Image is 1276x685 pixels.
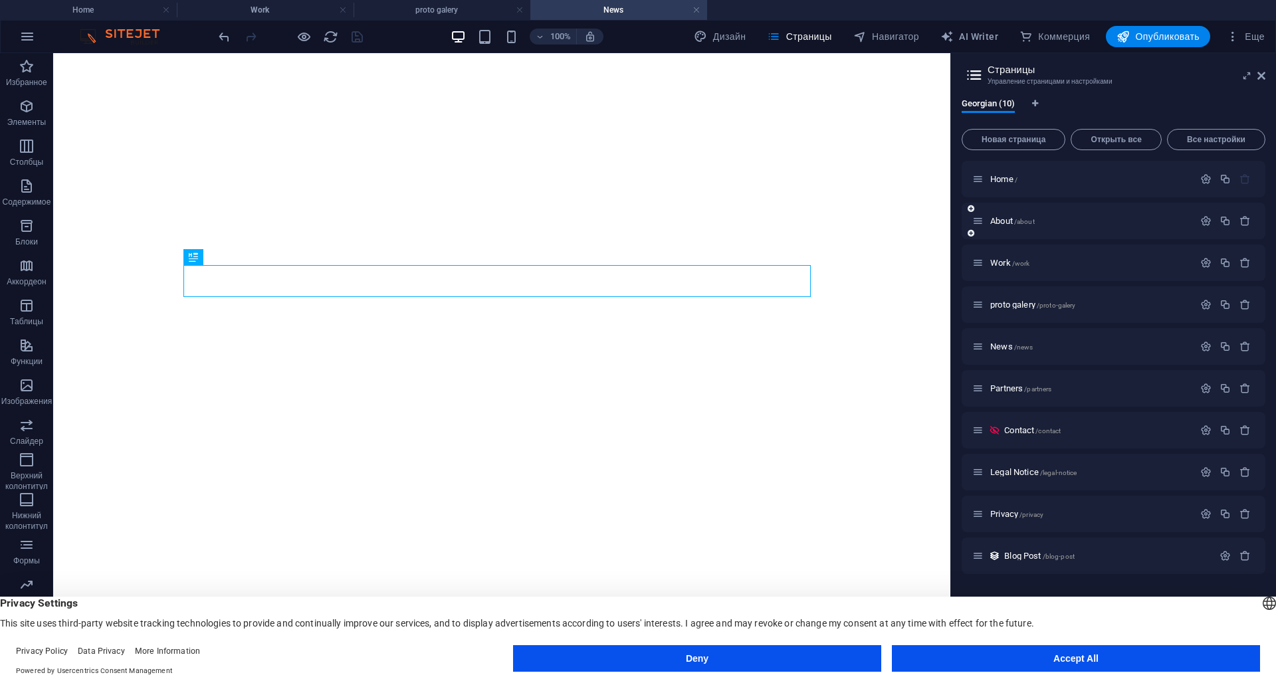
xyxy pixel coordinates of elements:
span: /contact [1035,427,1061,435]
div: News/news [986,342,1194,351]
span: News [990,342,1033,351]
span: /about [1014,218,1035,225]
span: Нажмите, чтобы открыть страницу [1004,551,1075,561]
p: Элементы [7,117,46,128]
div: Удалить [1239,257,1251,268]
p: Формы [13,555,40,566]
span: /partners [1024,385,1051,393]
div: Копировать [1220,466,1231,478]
div: Удалить [1239,299,1251,310]
div: Work/work [986,258,1194,267]
div: Удалить [1239,550,1251,561]
div: Legal Notice/legal-notice [986,468,1194,476]
div: Настройки [1200,425,1212,436]
span: Все настройки [1173,136,1259,144]
i: Перезагрузить страницу [323,29,338,45]
div: About/about [986,217,1194,225]
p: Аккордеон [7,276,47,287]
span: Открыть все [1077,136,1155,144]
button: Открыть все [1071,129,1161,150]
div: Настройки [1200,466,1212,478]
h2: Страницы [988,64,1265,76]
div: Privacy/privacy [986,510,1194,518]
span: Опубликовать [1116,30,1200,43]
div: proto galery/proto-galery [986,300,1194,309]
div: Дизайн (Ctrl+Alt+Y) [689,26,751,47]
div: Копировать [1220,508,1231,520]
i: Отменить: Изменить страницы (Ctrl+Z) [217,29,232,45]
p: Слайдер [10,436,43,446]
span: Навигатор [853,30,919,43]
div: Настройки [1200,299,1212,310]
span: Work [990,258,1029,268]
div: Копировать [1220,383,1231,394]
div: Home/ [986,175,1194,183]
span: /legal-notice [1040,469,1077,476]
span: About [990,216,1035,226]
div: Настройки [1200,508,1212,520]
i: При изменении размера уровень масштабирования подстраивается автоматически в соответствии с выбра... [584,31,596,43]
span: Georgian (10) [962,96,1015,114]
div: Стартовую страницу нельзя удалить [1239,173,1251,185]
h3: Управление страницами и настройками [988,76,1239,88]
h4: proto galery [354,3,530,17]
span: Нажмите, чтобы открыть страницу [1004,425,1061,435]
span: Дизайн [694,30,746,43]
button: Дизайн [689,26,751,47]
div: Копировать [1220,215,1231,227]
p: Таблицы [10,316,43,327]
div: Настройки [1200,173,1212,185]
img: Editor Logo [76,29,176,45]
span: /work [1012,260,1030,267]
div: Contact/contact [1000,426,1194,435]
p: Столбцы [10,157,44,167]
p: Блоки [15,237,38,247]
button: Опубликовать [1106,26,1210,47]
p: Избранное [6,77,47,88]
span: /privacy [1019,511,1043,518]
h6: 100% [550,29,571,45]
div: Удалить [1239,341,1251,352]
p: Маркетинг [7,595,46,606]
button: Новая страница [962,129,1065,150]
div: Blog Post/blog-post [1000,551,1213,560]
button: Страницы [762,26,837,47]
span: Страницы [767,30,831,43]
div: Удалить [1239,425,1251,436]
div: Удалить [1239,215,1251,227]
div: Удалить [1239,508,1251,520]
div: Настройки [1220,550,1231,561]
button: Еще [1221,26,1270,47]
div: Настройки [1200,383,1212,394]
button: Все настройки [1167,129,1265,150]
p: Функции [11,356,43,367]
h4: News [530,3,707,17]
div: Копировать [1220,173,1231,185]
div: Удалить [1239,466,1251,478]
button: Навигатор [848,26,924,47]
p: Изображения [1,396,53,407]
button: undo [216,29,232,45]
div: Копировать [1220,425,1231,436]
span: Коммерция [1019,30,1090,43]
span: Нажмите, чтобы открыть страницу [990,467,1077,477]
button: Нажмите здесь, чтобы выйти из режима предварительного просмотра и продолжить редактирование [296,29,312,45]
span: proto galery [990,300,1075,310]
span: Нажмите, чтобы открыть страницу [990,509,1043,519]
span: Нажмите, чтобы открыть страницу [990,174,1017,184]
span: Нажмите, чтобы открыть страницу [990,383,1051,393]
div: Удалить [1239,383,1251,394]
div: Настройки [1200,215,1212,227]
span: / [1015,176,1017,183]
span: /news [1014,343,1033,351]
button: 100% [530,29,577,45]
span: Еще [1226,30,1265,43]
p: Содержимое [3,197,51,207]
span: /blog-post [1043,553,1075,560]
div: Partners/partners [986,384,1194,393]
div: Этот макет используется в качестве шаблона для всех элементов (например, записи в блоге) этой кол... [989,550,1000,561]
span: AI Writer [940,30,998,43]
div: Языковые вкладки [962,98,1265,124]
button: reload [322,29,338,45]
span: /proto-galery [1037,302,1076,309]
